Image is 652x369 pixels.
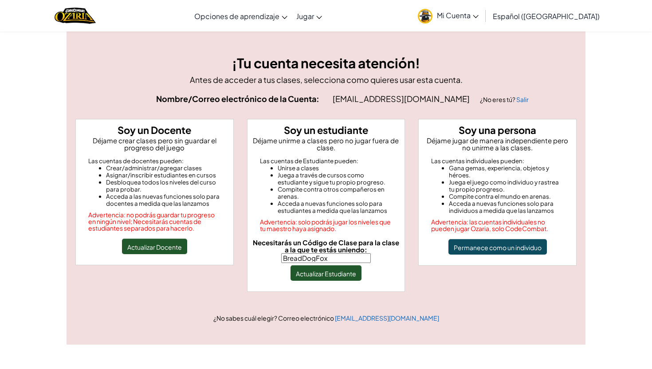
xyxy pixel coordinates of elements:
[127,243,182,251] font: Actualizar Docente
[296,270,356,278] font: Actualizar Estudiante
[448,239,547,255] button: Permanece como un individuo
[106,171,216,179] font: Asignar/inscribir estudiantes en cursos
[333,94,470,104] font: [EMAIL_ADDRESS][DOMAIN_NAME]
[93,136,216,152] font: Déjame crear clases pero sin guardar el progreso del juego
[449,164,549,179] font: Gana gemas, experiencia, objetos y héroes.
[122,239,187,254] button: Actualizar Docente
[88,157,184,165] font: Las cuentas de docentes pueden:
[253,238,399,254] font: Necesitarás un Código de Clase para la clase a la que te estás uniendo:
[55,7,96,25] img: Hogar
[291,265,361,281] button: Actualizar Estudiante
[449,192,551,200] font: Compite contra el mundo en arenas.
[516,95,529,103] a: Salir
[260,218,391,232] font: Advertencia: solo podrás jugar los niveles que tu maestro haya asignado.
[106,192,220,207] font: Acceda a las nuevas funciones solo para docentes a medida que las lanzamos
[190,4,292,28] a: Opciones de aprendizaje
[459,124,536,136] font: Soy una persona
[431,157,524,165] font: Las cuentas individuales pueden:
[292,4,326,28] a: Jugar
[106,178,216,193] font: Desbloquea todos los niveles del curso para probar.
[118,124,191,136] font: Soy un Docente
[449,178,559,193] font: Juega el juego como individuo y rastrea tu propio progreso.
[281,253,371,263] input: Necesitarás un Código de Clase para la clase a la que te estás uniendo:
[88,211,215,232] font: Advertencia: no podrás guardar tu progreso en ningún nivel; Necesitarás cuentas de estudiantes se...
[106,164,202,172] font: Crear/administrar/agregar clases
[284,124,368,136] font: Soy un estudiante
[156,94,319,104] font: Nombre/Correo electrónico de la Cuenta:
[335,314,439,322] a: [EMAIL_ADDRESS][DOMAIN_NAME]
[55,7,96,25] a: Logotipo de Ozaria de CodeCombat
[278,185,385,200] font: Compite contra otros compañeros en arenas.
[253,136,399,152] font: Déjame unirme a clases pero no jugar fuera de clase.
[454,243,542,251] font: Permanece como un individuo
[278,171,385,186] font: Juega a través de cursos como estudiante y sigue tu propio progreso.
[260,157,358,165] font: Las cuentas de Estudiante pueden:
[480,95,515,103] font: ¿No eres tú?
[232,55,420,71] font: ¡Tu cuenta necesita atención!
[190,75,463,85] font: Antes de acceder a tus clases, selecciona como quieres usar esta cuenta.
[413,2,483,30] a: Mi Cuenta
[431,218,548,232] font: Advertencia: las cuentas individuales no pueden jugar Ozaria, solo CodeCombat.
[493,12,600,21] font: Español ([GEOGRAPHIC_DATA])
[488,4,604,28] a: Español ([GEOGRAPHIC_DATA])
[213,314,334,322] font: ¿No sabes cuál elegir? Correo electrónico
[437,11,471,20] font: Mi Cuenta
[278,164,319,172] font: Unirse a clases
[194,12,279,21] font: Opciones de aprendizaje
[427,136,568,152] font: Déjame jugar de manera independiente pero no unirme a las clases.
[296,12,314,21] font: Jugar
[418,9,432,24] img: avatar
[278,200,387,214] font: Acceda a nuevas funciones solo para estudiantes a medida que las lanzamos
[449,200,554,214] font: Acceda a nuevas funciones solo para individuos a medida que las lanzamos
